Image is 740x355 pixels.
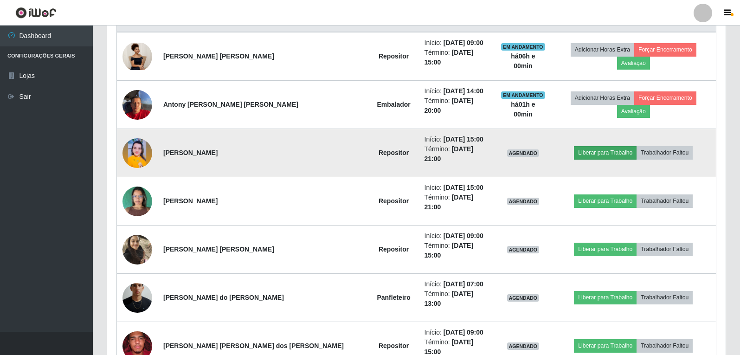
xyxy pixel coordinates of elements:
[444,39,483,46] time: [DATE] 09:00
[163,52,274,60] strong: [PERSON_NAME] [PERSON_NAME]
[444,87,483,95] time: [DATE] 14:00
[379,245,409,253] strong: Repositor
[163,245,274,253] strong: [PERSON_NAME] [PERSON_NAME]
[574,291,637,304] button: Liberar para Trabalho
[617,57,650,70] button: Avaliação
[637,291,693,304] button: Trabalhador Faltou
[637,194,693,207] button: Trabalhador Faltou
[377,101,410,108] strong: Embalador
[377,294,410,301] strong: Panfleteiro
[444,329,483,336] time: [DATE] 09:00
[163,149,218,156] strong: [PERSON_NAME]
[425,86,490,96] li: Início:
[379,197,409,205] strong: Repositor
[507,342,540,350] span: AGENDADO
[637,146,693,159] button: Trabalhador Faltou
[444,280,483,288] time: [DATE] 07:00
[571,91,634,104] button: Adicionar Horas Extra
[511,52,535,70] strong: há 06 h e 00 min
[444,184,483,191] time: [DATE] 15:00
[425,135,490,144] li: Início:
[574,339,637,352] button: Liberar para Trabalho
[425,183,490,193] li: Início:
[507,246,540,253] span: AGENDADO
[163,342,344,349] strong: [PERSON_NAME] [PERSON_NAME] dos [PERSON_NAME]
[425,328,490,337] li: Início:
[425,231,490,241] li: Início:
[501,91,545,99] span: EM ANDAMENTO
[163,294,284,301] strong: [PERSON_NAME] do [PERSON_NAME]
[507,149,540,157] span: AGENDADO
[637,339,693,352] button: Trabalhador Faltou
[571,43,634,56] button: Adicionar Horas Extra
[425,289,490,309] li: Término:
[163,197,218,205] strong: [PERSON_NAME]
[122,85,152,124] img: 1757435455970.jpeg
[122,230,152,269] img: 1759093385732.jpeg
[425,48,490,67] li: Término:
[634,43,696,56] button: Forçar Encerramento
[425,38,490,48] li: Início:
[425,193,490,212] li: Término:
[501,43,545,51] span: EM ANDAMENTO
[574,243,637,256] button: Liberar para Trabalho
[507,294,540,302] span: AGENDADO
[122,43,152,70] img: 1757454184631.jpeg
[379,342,409,349] strong: Repositor
[574,194,637,207] button: Liberar para Trabalho
[444,136,483,143] time: [DATE] 15:00
[122,181,152,221] img: 1757965550852.jpeg
[634,91,696,104] button: Forçar Encerramento
[379,52,409,60] strong: Repositor
[425,96,490,116] li: Término:
[163,101,298,108] strong: Antony [PERSON_NAME] [PERSON_NAME]
[425,144,490,164] li: Término:
[507,198,540,205] span: AGENDADO
[122,138,152,168] img: 1757467662702.jpeg
[617,105,650,118] button: Avaliação
[637,243,693,256] button: Trabalhador Faltou
[511,101,535,118] strong: há 01 h e 00 min
[122,265,152,330] img: 1758113162327.jpeg
[425,279,490,289] li: Início:
[425,241,490,260] li: Término:
[444,232,483,239] time: [DATE] 09:00
[15,7,57,19] img: CoreUI Logo
[574,146,637,159] button: Liberar para Trabalho
[379,149,409,156] strong: Repositor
